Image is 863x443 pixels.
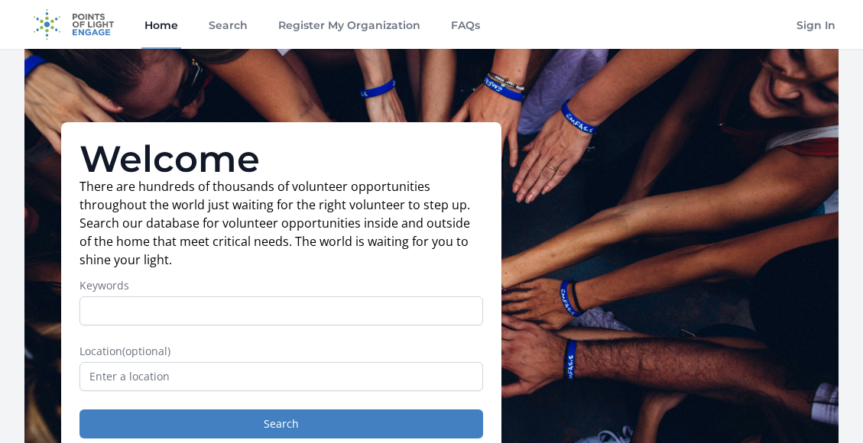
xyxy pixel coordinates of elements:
label: Keywords [79,278,483,293]
p: There are hundreds of thousands of volunteer opportunities throughout the world just waiting for ... [79,177,483,269]
input: Enter a location [79,362,483,391]
h1: Welcome [79,141,483,177]
button: Search [79,409,483,438]
label: Location [79,344,483,359]
span: (optional) [122,344,170,358]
